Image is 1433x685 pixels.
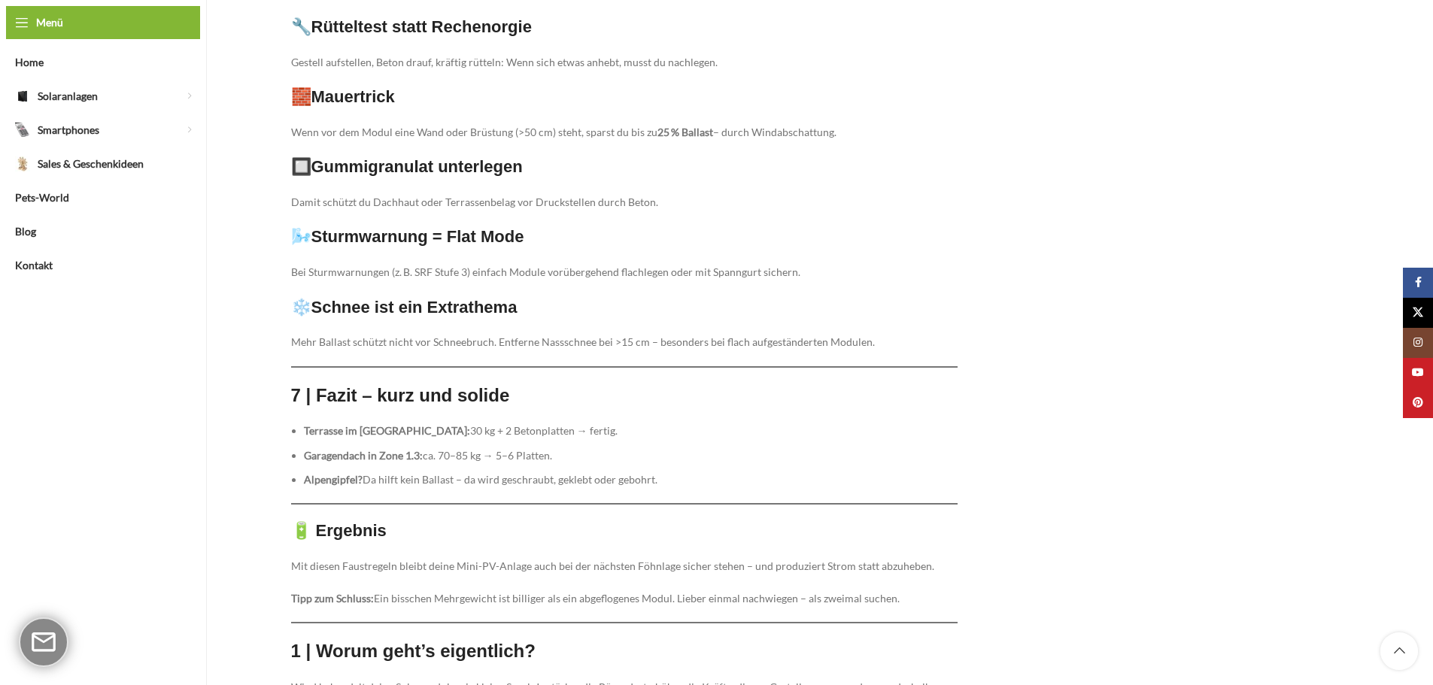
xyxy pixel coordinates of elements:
[311,298,518,317] strong: Schnee ist ein Extrathema
[657,126,713,138] strong: 25 % Ballast
[291,334,958,350] p: Mehr Ballast schützt nicht vor Schneebruch. Entferne Nassschnee bei >15 cm – besonders bei flach ...
[291,383,958,408] h2: 7 | Fazit – kurz und solide
[1403,358,1433,388] a: YouTube Social Link
[15,123,30,138] img: Smartphones
[15,252,53,279] span: Kontakt
[291,86,958,109] h3: 🧱
[291,592,374,605] strong: Tipp zum Schluss:
[1380,632,1418,670] a: Scroll to top button
[311,87,395,106] strong: Mauertrick
[291,54,958,71] p: Gestell aufstellen, Beton drauf, kräftig rütteln: Wenn sich etwas anhebt, musst du nachlegen.
[311,17,532,36] strong: Rütteltest statt Rechenorgie
[1403,298,1433,328] a: X Social Link
[304,473,363,486] strong: Alpengipfel?
[1403,388,1433,418] a: Pinterest Social Link
[304,447,958,464] li: ca. 70–85 kg → 5–6 Platten.
[304,424,470,437] strong: Terrasse im [GEOGRAPHIC_DATA]:
[291,156,958,179] h3: 🔲
[311,157,523,176] strong: Gummigranulat unterlegen
[15,218,36,245] span: Blog
[38,150,144,177] span: Sales & Geschenkideen
[1403,328,1433,358] a: Instagram Social Link
[304,471,958,488] li: Da hilft kein Ballast – da wird geschraubt, geklebt oder gebohrt.
[38,83,98,110] span: Solaranlagen
[291,124,958,141] p: Wenn vor dem Modul eine Wand oder Brüstung (>50 cm) steht, sparst du bis zu – durch Windabschattung.
[291,264,958,280] p: Bei Sturmwarnungen (z. B. SRF Stufe 3) einfach Module vorübergehend flachlegen oder mit Spanngurt...
[304,449,423,462] strong: Garagendach in Zone 1.3:
[291,226,958,249] h3: 🌬️
[15,89,30,104] img: Solaranlagen
[291,194,958,211] p: Damit schützt du Dachhaut oder Terrassenbelag vor Druckstellen durch Beton.
[291,16,958,39] h3: 🔧
[36,14,63,31] span: Menü
[1403,268,1433,298] a: Facebook Social Link
[304,423,958,439] li: 30 kg + 2 Betonplatten → fertig.
[15,156,30,171] img: Sales & Geschenkideen
[15,49,44,76] span: Home
[38,117,99,144] span: Smartphones
[291,520,958,543] h3: 🔋 Ergebnis
[291,590,958,607] p: Ein bisschen Mehrgewicht ist billiger als ein abgeflogenes Modul. Lieber einmal nachwiegen – als ...
[291,296,958,320] h3: ❄️
[15,184,69,211] span: Pets-World
[311,227,524,246] strong: Sturmwarnung = Flat Mode
[291,558,958,574] p: Mit diesen Faustregeln bleibt deine Mini-PV-Anlage auch bei der nächsten Föhnlage sicher stehen –...
[291,638,958,664] h2: 1 | Worum geht’s eigentlich?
